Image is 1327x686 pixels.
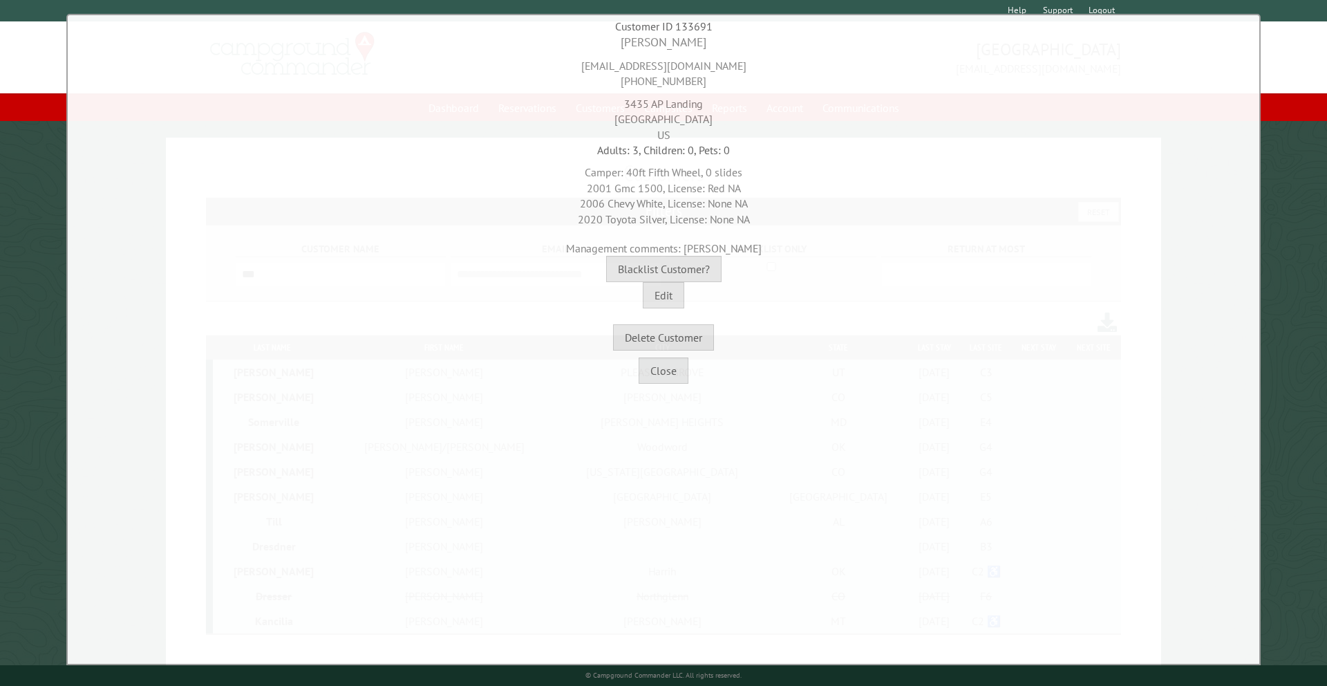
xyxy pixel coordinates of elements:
[613,324,714,351] button: Delete Customer
[639,358,688,384] button: Close
[606,256,722,282] button: Blacklist Customer?
[587,181,741,195] span: 2001 Gmc 1500, License: Red NA
[643,282,684,308] button: Edit
[580,196,748,210] span: 2006 Chevy White, License: None NA
[71,142,1256,158] div: Adults: 3, Children: 0, Pets: 0
[71,19,1256,34] div: Customer ID 133691
[585,671,742,680] small: © Campground Commander LLC. All rights reserved.
[71,51,1256,89] div: [EMAIL_ADDRESS][DOMAIN_NAME] [PHONE_NUMBER]
[578,212,750,226] span: 2020 Toyota Silver, License: None NA
[71,234,1256,256] div: Management comments: [PERSON_NAME]
[71,158,1256,227] div: Camper: 40ft Fifth Wheel, 0 slides
[71,34,1256,51] div: [PERSON_NAME]
[71,89,1256,142] div: 3435 AP Landing [GEOGRAPHIC_DATA] US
